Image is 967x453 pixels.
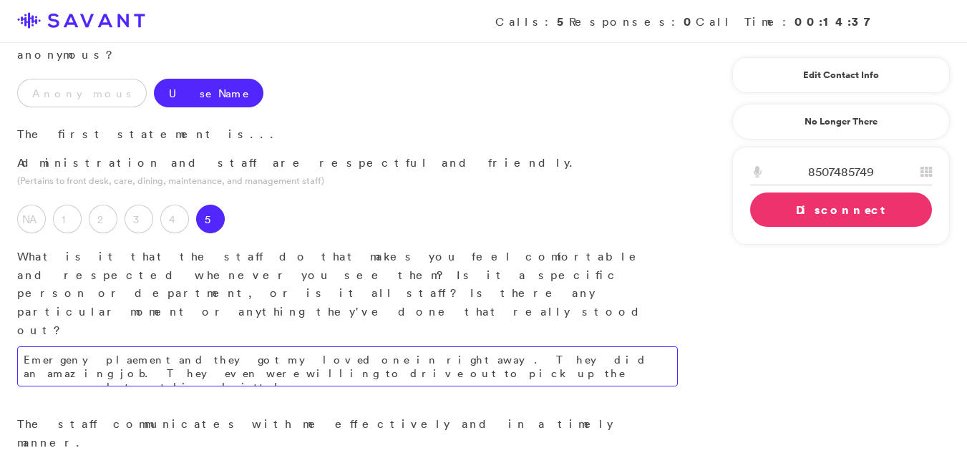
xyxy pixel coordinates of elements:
strong: 5 [557,14,569,29]
label: 4 [160,205,189,233]
label: 1 [53,205,82,233]
label: 2 [89,205,117,233]
label: NA [17,205,46,233]
p: Administration and staff are respectful and friendly. [17,154,678,172]
a: Disconnect [750,193,932,227]
a: Edit Contact Info [750,64,932,87]
p: (Pertains to front desk, care, dining, maintenance, and management staff) [17,174,678,187]
p: What is it that the staff do that makes you feel comfortable and respected whenever you see them?... [17,248,678,339]
label: Use Name [154,79,263,107]
strong: 0 [684,14,696,29]
label: 3 [125,205,153,233]
p: The first statement is... [17,125,678,144]
p: The staff communicates with me effectively and in a timely manner. [17,415,678,452]
strong: 00:14:37 [795,14,878,29]
label: 5 [196,205,225,233]
a: No Longer There [732,104,950,140]
label: Anonymous [17,79,147,107]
